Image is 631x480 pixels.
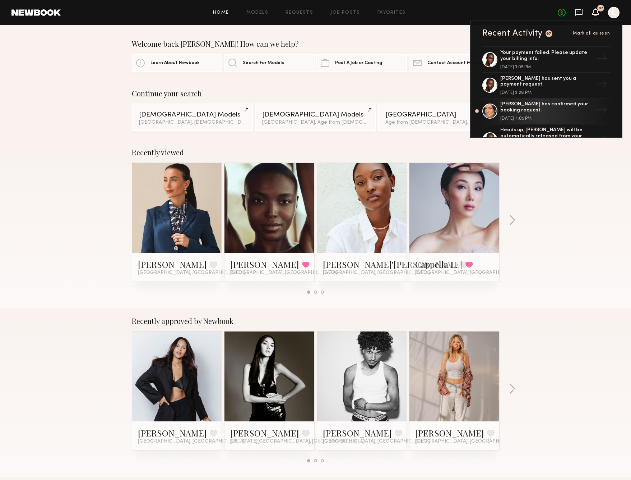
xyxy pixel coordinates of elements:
a: Cappella L. [415,259,457,270]
span: Post A Job or Casting [335,61,382,65]
a: [PERSON_NAME] has confirmed your booking request.[DATE] 4:05 PM→ [482,99,610,124]
a: Heads up, [PERSON_NAME] will be automatically released from your option unless booked soon.→ [482,124,610,156]
div: [GEOGRAPHIC_DATA] [385,111,492,118]
div: Recent Activity [482,29,543,38]
div: Heads up, [PERSON_NAME] will be automatically released from your option unless booked soon. [500,127,594,145]
span: [GEOGRAPHIC_DATA], [GEOGRAPHIC_DATA] [230,270,337,276]
a: [PERSON_NAME] [323,427,392,439]
a: Learn About Newbook [132,54,222,72]
span: [GEOGRAPHIC_DATA], [GEOGRAPHIC_DATA] [415,439,522,444]
div: → [594,76,610,95]
a: [DEMOGRAPHIC_DATA] Models[GEOGRAPHIC_DATA], [DEMOGRAPHIC_DATA] / [DEMOGRAPHIC_DATA] [132,104,253,131]
span: [GEOGRAPHIC_DATA], [GEOGRAPHIC_DATA] [138,270,245,276]
a: Requests [286,10,313,15]
span: [US_STATE][GEOGRAPHIC_DATA], [GEOGRAPHIC_DATA] [230,439,365,444]
div: [DATE] 4:05 PM [500,116,594,121]
a: Contact Account Manager [409,54,499,72]
div: → [594,131,610,149]
div: [DATE] 3:05 PM [500,65,594,69]
span: Learn About Newbook [150,61,200,65]
div: [DEMOGRAPHIC_DATA] Models [139,111,246,118]
div: 97 [598,6,603,10]
div: [GEOGRAPHIC_DATA], [DEMOGRAPHIC_DATA] / [DEMOGRAPHIC_DATA] [139,120,246,125]
a: Post A Job or Casting [316,54,407,72]
span: Mark all as seen [573,31,610,36]
div: Welcome back [PERSON_NAME]! How can we help? [132,40,500,48]
span: Search For Models [243,61,284,65]
div: 97 [546,32,552,36]
a: Favorites [377,10,406,15]
div: [DEMOGRAPHIC_DATA] Models [262,111,369,118]
span: [GEOGRAPHIC_DATA], [GEOGRAPHIC_DATA] [323,439,430,444]
a: [GEOGRAPHIC_DATA]Age from [DEMOGRAPHIC_DATA]. [378,104,499,131]
a: [PERSON_NAME]'[PERSON_NAME] [323,259,463,270]
div: → [594,50,610,69]
span: [GEOGRAPHIC_DATA], [GEOGRAPHIC_DATA] [415,270,522,276]
div: Your payment failed. Please update your billing info. [500,50,594,62]
a: [PERSON_NAME] [415,427,484,439]
div: Age from [DEMOGRAPHIC_DATA]. [385,120,492,125]
a: [PERSON_NAME] [230,427,299,439]
a: Models [246,10,268,15]
div: → [594,102,610,120]
a: Search For Models [224,54,315,72]
a: Home [213,10,229,15]
span: [GEOGRAPHIC_DATA], [GEOGRAPHIC_DATA] [323,270,430,276]
div: Continue your search [132,89,500,98]
div: Recently approved by Newbook [132,317,500,325]
div: [DATE] 2:26 PM [500,91,594,95]
a: Your payment failed. Please update your billing info.[DATE] 3:05 PM→ [482,46,610,73]
div: [GEOGRAPHIC_DATA], Age from [DEMOGRAPHIC_DATA]. [262,120,369,125]
a: [PERSON_NAME] has sent you a payment request.[DATE] 2:26 PM→ [482,73,610,99]
div: [PERSON_NAME] has sent you a payment request. [500,76,594,88]
div: [PERSON_NAME] has confirmed your booking request. [500,101,594,114]
a: [DEMOGRAPHIC_DATA] Models[GEOGRAPHIC_DATA], Age from [DEMOGRAPHIC_DATA]. [255,104,376,131]
a: [PERSON_NAME] [138,259,207,270]
div: Recently viewed [132,148,500,157]
span: [GEOGRAPHIC_DATA], [GEOGRAPHIC_DATA] [138,439,245,444]
a: [PERSON_NAME] [230,259,299,270]
a: [PERSON_NAME] [138,427,207,439]
span: Contact Account Manager [427,61,487,65]
a: L [608,7,620,18]
a: Job Posts [330,10,360,15]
